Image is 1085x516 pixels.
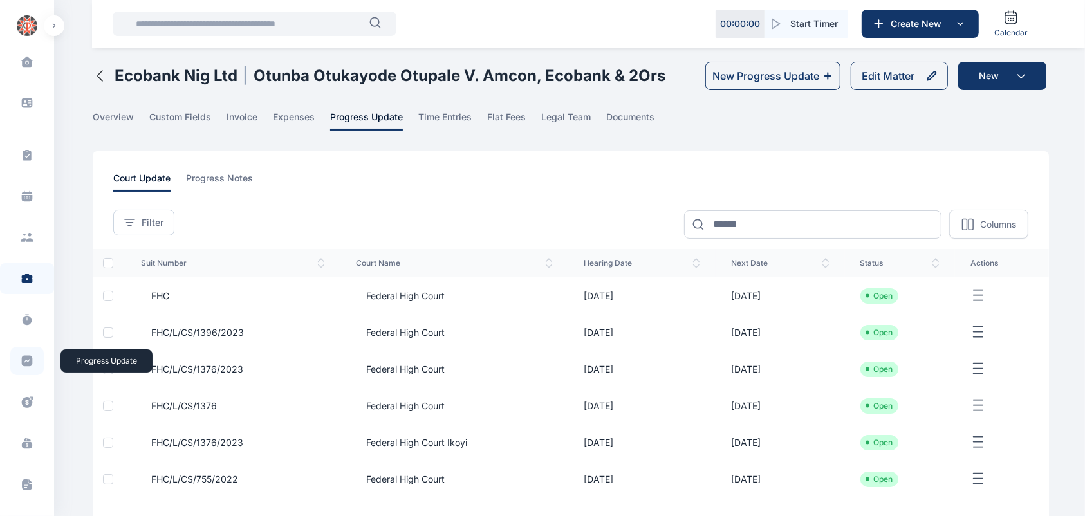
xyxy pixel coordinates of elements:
li: Open [866,401,893,411]
a: FHC/L/CS/1396/2023 [141,326,324,339]
td: [DATE] [716,351,844,387]
span: Federal High Court [356,326,445,339]
span: FHC/L/CS/1396/2023 [141,326,244,339]
td: [DATE] [568,277,716,314]
button: New Progress Update [705,62,840,90]
td: [DATE] [716,314,844,351]
a: Federal High Court [356,473,553,486]
span: Federal High Court Ikoyi [356,436,467,449]
li: Open [866,291,893,301]
li: Open [866,474,893,484]
button: Columns [949,210,1028,239]
button: Filter [113,210,174,235]
a: court update [113,172,186,192]
a: FHC/L/CS/755/2022 [141,473,324,486]
button: Start Timer [765,10,848,38]
span: Start Timer [790,17,838,30]
a: time entries [418,111,487,131]
span: FHC [141,290,169,302]
td: [DATE] [716,461,844,497]
span: Filter [142,216,163,229]
td: [DATE] [568,314,716,351]
span: Federal High Court [356,363,445,376]
li: Open [866,438,893,448]
span: suit number [141,258,324,268]
a: documents [606,111,670,131]
a: custom fields [149,111,227,131]
a: overview [93,111,149,131]
span: progress notes [186,172,253,192]
div: Edit Matter [862,68,914,84]
span: FHC/L/CS/1376/2023 [141,436,243,449]
button: New [958,62,1046,90]
a: FHC/L/CS/1376/2023 [141,436,324,449]
a: FHC/L/CS/1376/2023 [141,363,324,376]
div: New Progress Update [712,68,819,84]
button: Edit Matter [851,62,948,90]
span: court update [113,172,171,192]
a: legal team [541,111,606,131]
a: flat fees [487,111,541,131]
span: next date [731,258,829,268]
span: progress update [330,111,403,131]
span: invoice [227,111,257,131]
span: expenses [273,111,315,131]
span: hearing date [584,258,700,268]
span: status [860,258,940,268]
a: Federal High Court Ikoyi [356,436,553,449]
span: Federal High Court [356,400,445,412]
h1: Otunba Otukayode Otupale V. Amcon, Ecobank & 2Ors [254,66,665,86]
a: progress update [330,111,418,131]
p: 00 : 00 : 00 [720,17,760,30]
span: FHC/L/CS/755/2022 [141,473,238,486]
a: Federal High Court [356,363,553,376]
td: [DATE] [568,424,716,461]
span: Federal High Court [356,290,445,302]
td: [DATE] [568,461,716,497]
li: Open [866,327,893,338]
span: overview [93,111,134,131]
span: Create New [886,17,952,30]
td: [DATE] [568,387,716,424]
span: legal team [541,111,591,131]
a: FHC [141,290,324,302]
td: [DATE] [716,387,844,424]
span: custom fields [149,111,211,131]
span: FHC/L/CS/1376 [141,400,217,412]
a: Federal High Court [356,400,553,412]
td: [DATE] [568,351,716,387]
span: actions [970,258,1034,268]
td: [DATE] [716,424,844,461]
a: FHC/L/CS/1376 [141,400,324,412]
a: Federal High Court [356,326,553,339]
a: Federal High Court [356,290,553,302]
p: Columns [980,218,1016,231]
span: documents [606,111,654,131]
span: FHC/L/CS/1376/2023 [141,363,243,376]
span: Federal High Court [356,473,445,486]
td: [DATE] [716,277,844,314]
a: expenses [273,111,330,131]
h1: Ecobank Nig Ltd [115,66,237,86]
a: invoice [227,111,273,131]
span: flat fees [487,111,526,131]
a: Calendar [989,5,1033,43]
a: progress notes [186,172,268,192]
span: court name [356,258,553,268]
li: Open [866,364,893,374]
span: Calendar [994,28,1028,38]
span: time entries [418,111,472,131]
button: Create New [862,10,979,38]
span: | [243,66,248,86]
